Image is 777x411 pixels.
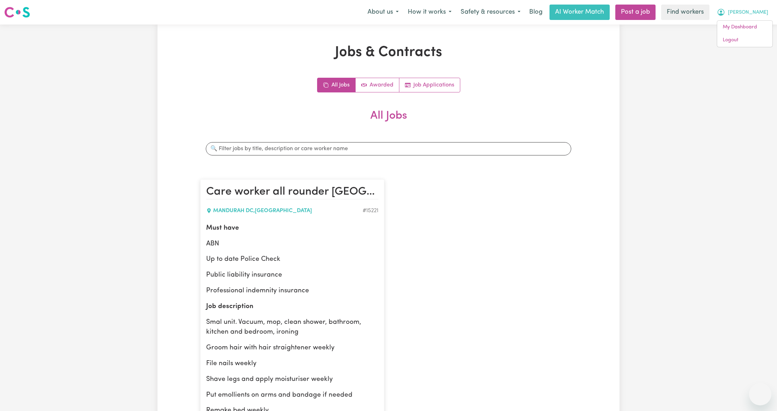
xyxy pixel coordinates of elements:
[615,5,656,20] a: Post a job
[206,185,378,199] h2: Care worker all rounder Mandurah area
[717,21,772,34] a: My Dashboard
[206,375,378,385] p: Shave legs and apply moisturiser weekly
[363,207,378,215] div: Job ID #15221
[206,255,378,265] p: Up to date Police Check
[317,78,356,92] a: All jobs
[749,383,771,405] iframe: Button to launch messaging window, conversation in progress
[356,78,399,92] a: Active jobs
[206,303,253,310] strong: Job description
[206,359,378,369] p: File nails weekly
[206,390,378,400] p: Put emollients on arms and bandage if needed
[206,343,378,353] p: Groom hair with hair straightener weekly
[206,270,378,280] p: Public liability insurance
[525,5,547,20] a: Blog
[206,225,239,231] strong: Must have
[549,5,610,20] a: AI Worker Match
[4,6,30,19] img: Careseekers logo
[363,5,403,20] button: About us
[456,5,525,20] button: Safety & resources
[712,5,773,20] button: My Account
[206,239,378,249] p: ABN
[200,109,577,134] h2: All Jobs
[717,34,772,47] a: Logout
[206,286,378,296] p: Professional indemnity insurance
[206,207,363,215] div: MANDURAH DC , [GEOGRAPHIC_DATA]
[661,5,709,20] a: Find workers
[206,318,378,338] p: Smal unit. Vacuum, mop, clean shower, bathroom, kitchen and bedroom, ironing
[4,4,30,20] a: Careseekers logo
[206,142,571,155] input: 🔍 Filter jobs by title, description or care worker name
[200,44,577,61] h1: Jobs & Contracts
[728,9,768,16] span: [PERSON_NAME]
[399,78,460,92] a: Job applications
[403,5,456,20] button: How it works
[717,20,773,47] div: My Account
